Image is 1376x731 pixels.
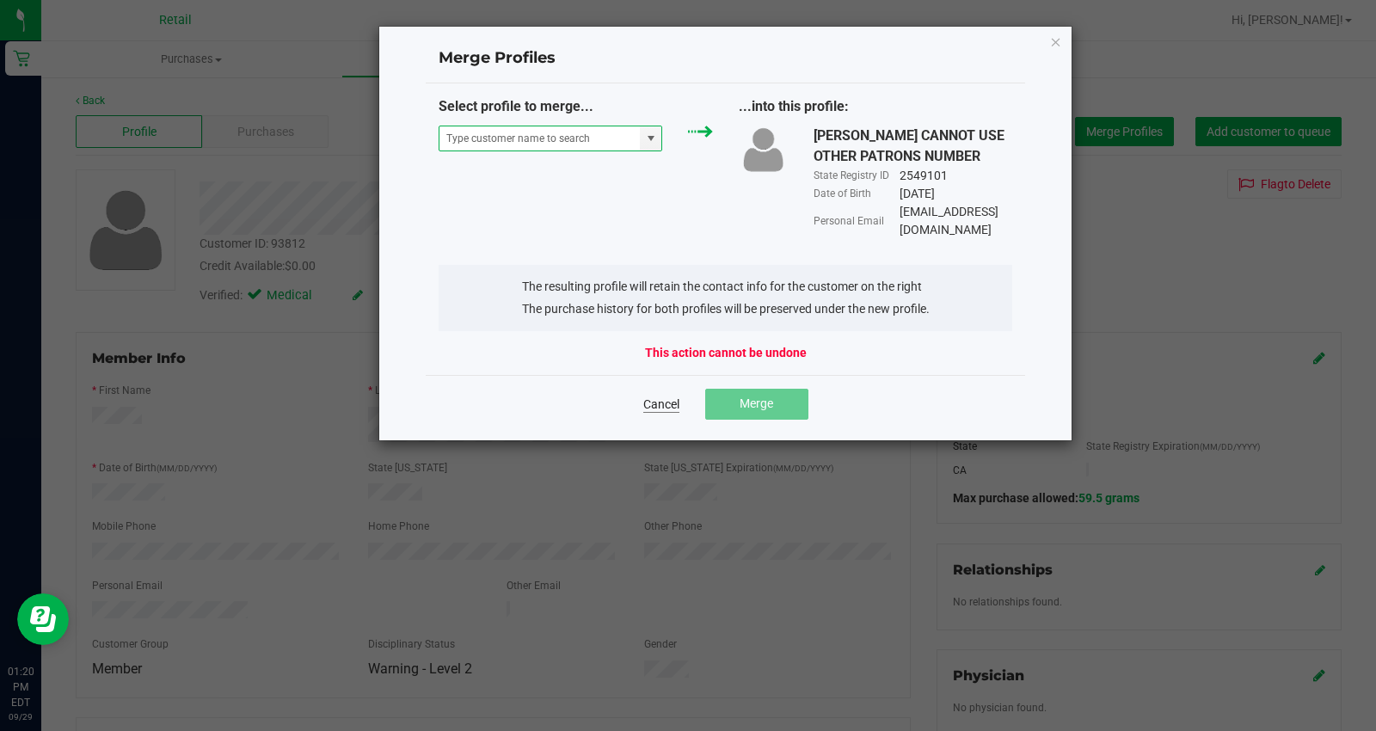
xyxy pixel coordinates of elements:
[643,396,679,413] a: Cancel
[814,168,900,183] div: State Registry ID
[522,278,930,296] li: The resulting profile will retain the contact info for the customer on the right
[439,126,641,150] input: NO DATA FOUND
[688,126,712,138] img: green_arrow.svg
[739,126,788,174] img: user-icon.png
[1050,31,1062,52] button: Close
[814,126,1013,167] div: [PERSON_NAME] CANNOT USE OTHER PATRONS NUMBER
[740,396,773,410] span: Merge
[739,98,849,114] span: ...into this profile:
[705,389,808,420] button: Merge
[814,186,900,201] div: Date of Birth
[645,344,807,362] strong: This action cannot be undone
[900,185,935,203] div: [DATE]
[900,167,948,185] div: 2549101
[814,213,900,229] div: Personal Email
[900,203,1013,239] div: [EMAIL_ADDRESS][DOMAIN_NAME]
[522,300,930,318] li: The purchase history for both profiles will be preserved under the new profile.
[17,593,69,645] iframe: Resource center
[439,98,593,114] span: Select profile to merge...
[439,47,1013,70] h4: Merge Profiles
